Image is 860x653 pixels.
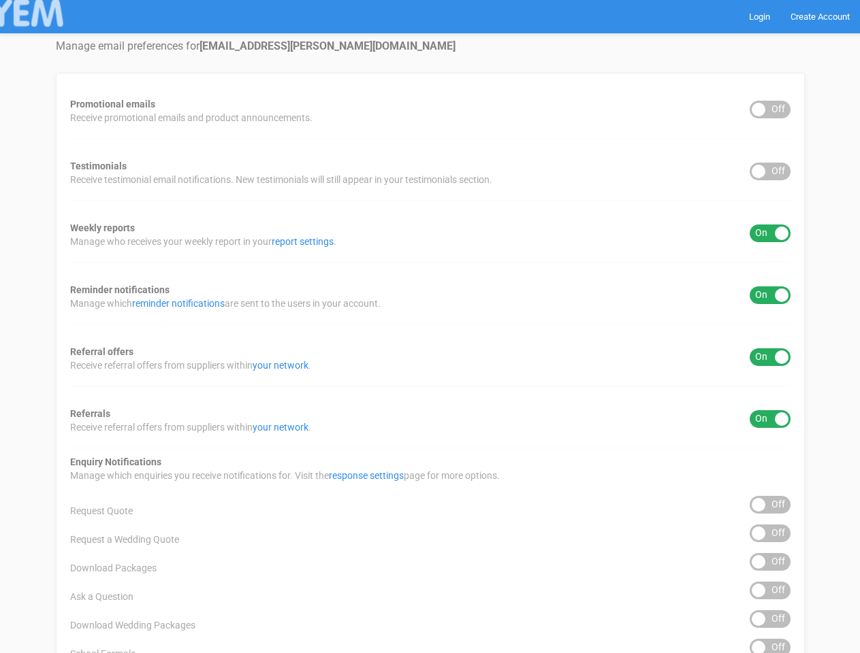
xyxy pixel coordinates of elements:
span: Manage which are sent to the users in your account. [70,297,381,310]
span: Request Quote [70,504,133,518]
strong: Testimonials [70,161,127,171]
span: Manage which enquiries you receive notifications for. Visit the page for more options. [70,469,500,482]
span: Receive testimonial email notifications. New testimonials will still appear in your testimonials ... [70,173,492,186]
span: Download Packages [70,561,157,575]
a: report settings [272,236,334,247]
strong: Reminder notifications [70,284,170,295]
strong: [EMAIL_ADDRESS][PERSON_NAME][DOMAIN_NAME] [200,39,456,52]
a: your network [253,360,308,371]
span: Request a Wedding Quote [70,533,179,546]
a: reminder notifications [132,298,225,309]
strong: Promotional emails [70,99,155,110]
span: Receive promotional emails and product announcements. [70,111,313,124]
strong: Weekly reports [70,222,135,233]
h4: Manage email preferences for [56,40,805,52]
a: response settings [329,470,404,481]
strong: Referrals [70,408,110,419]
strong: Referral offers [70,346,133,357]
span: Manage who receives your weekly report in your . [70,235,336,248]
span: Download Wedding Packages [70,618,195,632]
span: Receive referral offers from suppliers within . [70,358,311,372]
span: Receive referral offers from suppliers within . [70,420,311,434]
strong: Enquiry Notifications [70,456,161,467]
span: Ask a Question [70,590,133,603]
a: your network [253,422,308,433]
